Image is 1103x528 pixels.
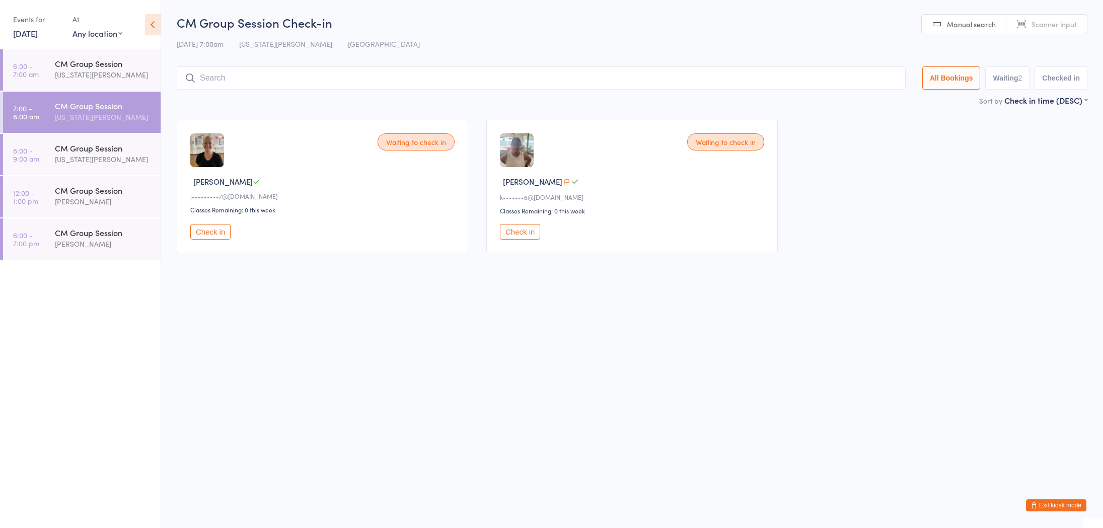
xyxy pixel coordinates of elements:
[378,133,455,150] div: Waiting to check in
[72,11,122,28] div: At
[1035,66,1087,90] button: Checked in
[55,196,152,207] div: [PERSON_NAME]
[177,66,906,90] input: Search
[1032,19,1077,29] span: Scanner input
[177,39,224,49] span: [DATE] 7:00am
[13,146,39,163] time: 8:00 - 9:00 am
[500,133,534,167] img: image1742173074.png
[13,189,38,205] time: 12:00 - 1:00 pm
[13,62,39,78] time: 6:00 - 7:00 am
[13,104,39,120] time: 7:00 - 8:00 am
[3,218,161,260] a: 6:00 -7:00 pmCM Group Session[PERSON_NAME]
[500,193,767,201] div: k•••••••6@[DOMAIN_NAME]
[985,66,1030,90] button: Waiting2
[177,14,1087,31] h2: CM Group Session Check-in
[500,206,767,215] div: Classes Remaining: 0 this week
[55,142,152,154] div: CM Group Session
[239,39,332,49] span: [US_STATE][PERSON_NAME]
[55,100,152,111] div: CM Group Session
[13,11,62,28] div: Events for
[1018,74,1022,82] div: 2
[503,176,562,187] span: [PERSON_NAME]
[348,39,420,49] span: [GEOGRAPHIC_DATA]
[13,231,39,247] time: 6:00 - 7:00 pm
[922,66,981,90] button: All Bookings
[190,192,458,200] div: j•••••••••7@[DOMAIN_NAME]
[55,58,152,69] div: CM Group Session
[3,134,161,175] a: 8:00 -9:00 amCM Group Session[US_STATE][PERSON_NAME]
[500,224,540,240] button: Check in
[3,176,161,217] a: 12:00 -1:00 pmCM Group Session[PERSON_NAME]
[3,49,161,91] a: 6:00 -7:00 amCM Group Session[US_STATE][PERSON_NAME]
[72,28,122,39] div: Any location
[190,224,231,240] button: Check in
[13,28,38,39] a: [DATE]
[55,69,152,81] div: [US_STATE][PERSON_NAME]
[190,205,458,214] div: Classes Remaining: 0 this week
[193,176,253,187] span: [PERSON_NAME]
[55,154,152,165] div: [US_STATE][PERSON_NAME]
[947,19,996,29] span: Manual search
[55,185,152,196] div: CM Group Session
[687,133,764,150] div: Waiting to check in
[1026,499,1086,511] button: Exit kiosk mode
[979,96,1002,106] label: Sort by
[55,238,152,250] div: [PERSON_NAME]
[55,227,152,238] div: CM Group Session
[190,133,224,167] img: image1729465670.png
[3,92,161,133] a: 7:00 -8:00 amCM Group Session[US_STATE][PERSON_NAME]
[55,111,152,123] div: [US_STATE][PERSON_NAME]
[1004,95,1087,106] div: Check in time (DESC)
